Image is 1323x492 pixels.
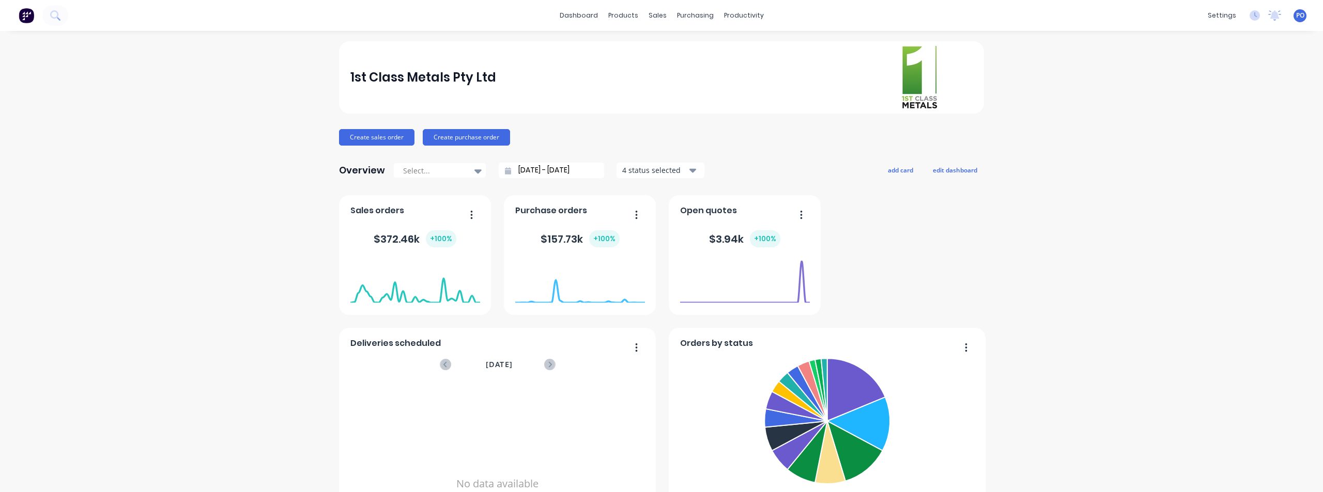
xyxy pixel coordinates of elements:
[589,230,620,247] div: + 100 %
[926,163,984,177] button: edit dashboard
[1203,8,1241,23] div: settings
[515,204,587,217] span: Purchase orders
[555,8,603,23] a: dashboard
[680,204,737,217] span: Open quotes
[374,230,456,247] div: $ 372.46k
[672,8,719,23] div: purchasing
[617,163,704,178] button: 4 status selected
[900,44,939,110] img: 1st Class Metals Pty Ltd
[881,163,920,177] button: add card
[339,160,385,181] div: Overview
[541,230,620,247] div: $ 157.73k
[486,359,513,370] span: [DATE]
[1296,11,1304,20] span: PO
[709,230,780,247] div: $ 3.94k
[643,8,672,23] div: sales
[19,8,34,23] img: Factory
[750,230,780,247] div: + 100 %
[426,230,456,247] div: + 100 %
[339,129,414,146] button: Create sales order
[719,8,769,23] div: productivity
[423,129,510,146] button: Create purchase order
[350,204,404,217] span: Sales orders
[350,67,496,88] div: 1st Class Metals Pty Ltd
[622,165,687,176] div: 4 status selected
[603,8,643,23] div: products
